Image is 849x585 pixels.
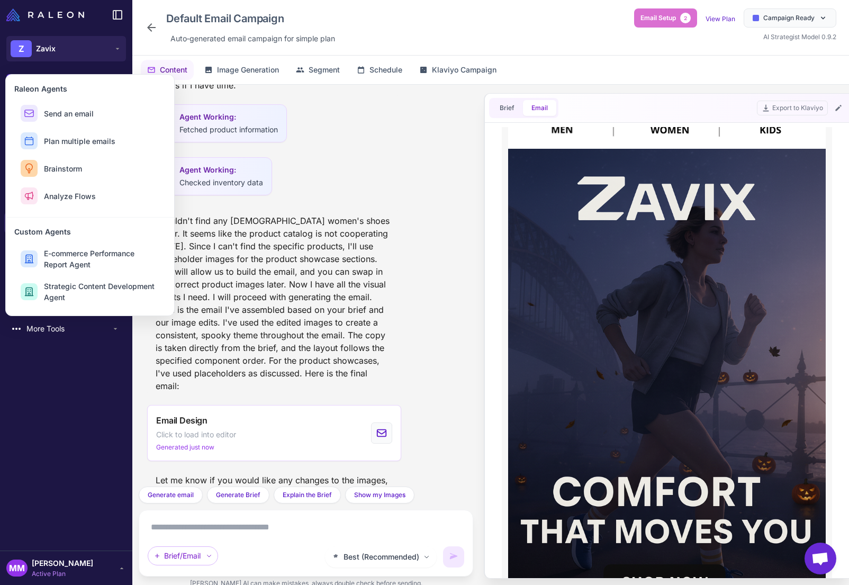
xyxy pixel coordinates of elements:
[4,265,128,287] a: Analytics
[290,60,346,80] button: Segment
[11,40,32,57] div: Z
[14,101,166,126] button: Send an email
[198,60,285,80] button: Image Generation
[44,248,159,270] span: E-commerce Performance Report Agent
[309,64,340,76] span: Segment
[14,244,166,274] button: E-commerce Performance Report Agent
[14,276,166,307] button: Strategic Content Development Agent
[325,546,437,568] button: Best (Recommended)
[216,490,260,500] span: Generate Brief
[166,31,339,47] div: Click to edit description
[805,543,836,574] div: Open chat
[162,8,339,29] div: Click to edit campaign name
[6,8,88,21] a: Raleon Logo
[4,106,128,128] a: Chats
[832,102,845,114] button: Edit Email
[44,281,159,303] span: Strategic Content Development Agent
[640,13,676,23] span: Email Setup
[6,560,28,577] div: MM
[156,429,236,440] span: Click to load into editor
[26,323,111,335] span: More Tools
[139,487,203,503] button: Generate email
[6,22,324,498] img: A runner on a dark, atmospheric path.
[6,36,126,61] button: ZZavix
[354,490,405,500] span: Show my Images
[179,125,278,134] span: Fetched product information
[14,183,166,209] button: Analyze Flows
[344,551,419,563] span: Best (Recommended)
[141,60,194,80] button: Content
[148,490,194,500] span: Generate email
[148,546,218,565] div: Brief/Email
[763,13,815,23] span: Campaign Ready
[44,108,94,119] span: Send an email
[6,8,84,21] img: Raleon Logo
[757,101,828,115] button: Export to Klaviyo
[14,226,166,237] h3: Custom Agents
[634,8,697,28] button: Email Setup2
[160,64,187,76] span: Content
[147,470,401,516] div: Let me know if you would like any changes to the images, copy, or layout. I can easily adjust any...
[4,238,128,260] a: Segments
[179,111,278,123] span: Agent Working:
[4,185,128,208] a: Campaigns
[706,15,735,23] a: View Plan
[32,557,93,569] span: [PERSON_NAME]
[14,128,166,154] button: Plan multiple emails
[4,159,128,181] a: Email Design
[14,83,166,94] h3: Raleon Agents
[170,33,335,44] span: Auto‑generated email campaign for simple plan
[207,487,269,503] button: Generate Brief
[523,100,556,116] button: Email
[369,64,402,76] span: Schedule
[4,212,128,234] a: Calendar
[156,414,207,427] span: Email Design
[179,164,263,176] span: Agent Working:
[36,43,56,55] span: Zavix
[274,487,341,503] button: Explain the Brief
[350,60,409,80] button: Schedule
[217,64,279,76] span: Image Generation
[44,163,82,174] span: Brainstorm
[283,490,332,500] span: Explain the Brief
[432,64,496,76] span: Klaviyo Campaign
[32,569,93,579] span: Active Plan
[44,136,115,147] span: Plan multiple emails
[156,443,214,452] span: Generated just now
[4,132,128,155] a: Knowledge
[4,291,128,313] a: Integrations
[44,191,96,202] span: Analyze Flows
[345,487,414,503] button: Show my Images
[14,156,166,181] button: Brainstorm
[491,100,523,116] button: Brief
[179,178,263,187] span: Checked inventory data
[147,210,401,397] div: I couldn't find any [DEMOGRAPHIC_DATA] women's shoes either. It seems like the product catalog is...
[680,13,691,23] span: 2
[413,60,503,80] button: Klaviyo Campaign
[763,33,836,41] span: AI Strategist Model 0.9.2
